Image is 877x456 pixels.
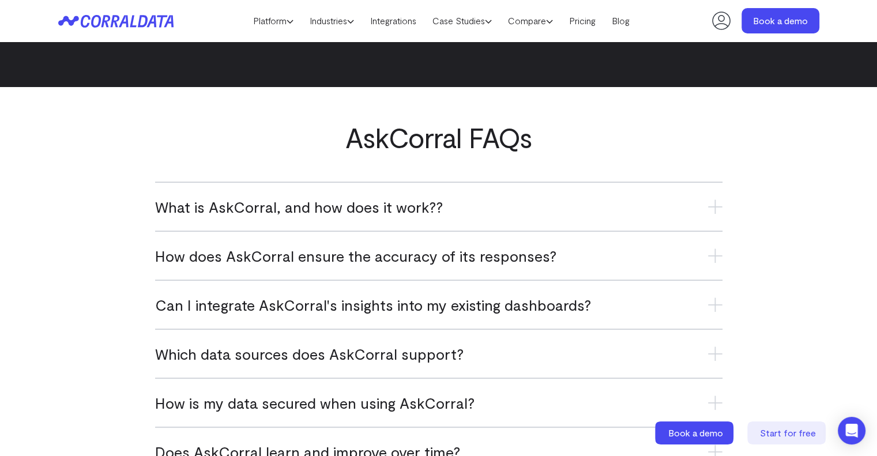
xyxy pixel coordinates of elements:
span: What is AskCorral, and how does it work?? [155,197,443,216]
a: Pricing [561,12,604,29]
a: Compare [500,12,561,29]
h2: AskCorral FAQs [238,122,639,153]
a: Book a demo [742,8,819,33]
h3: Which data sources does AskCorral support? [155,344,722,363]
a: Platform [245,12,302,29]
span: How does AskCorral ensure the accuracy of its responses? [155,246,556,265]
a: Case Studies [424,12,500,29]
div: Open Intercom Messenger [838,417,865,444]
span: Can I integrate AskCorral's insights into my existing dashboards? [155,295,591,314]
span: Start for free [760,427,816,438]
a: Start for free [747,421,828,444]
a: Integrations [362,12,424,29]
span: Book a demo [668,427,723,438]
h3: How is my data secured when using AskCorral? [155,393,722,412]
a: Book a demo [655,421,736,444]
a: Blog [604,12,638,29]
a: Industries [302,12,362,29]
